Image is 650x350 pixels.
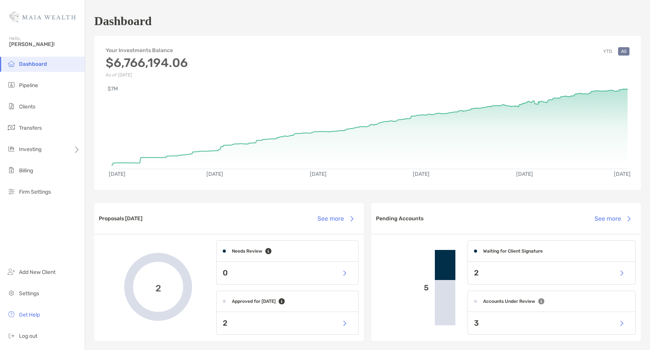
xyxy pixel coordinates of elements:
[9,41,80,48] span: [PERSON_NAME]!
[108,86,118,92] text: $7M
[377,283,429,293] p: 5
[19,167,33,174] span: Billing
[99,215,143,222] h3: Proposals [DATE]
[7,331,16,340] img: logout icon
[376,215,423,222] h3: Pending Accounts
[474,318,479,328] p: 3
[9,3,76,30] img: Zoe Logo
[7,144,16,153] img: investing icon
[19,290,39,297] span: Settings
[19,312,40,318] span: Get Help
[223,318,227,328] p: 2
[614,171,631,177] text: [DATE]
[7,80,16,89] img: pipeline icon
[413,171,430,177] text: [DATE]
[7,123,16,132] img: transfers icon
[7,165,16,175] img: billing icon
[19,82,38,89] span: Pipeline
[206,171,223,177] text: [DATE]
[19,103,35,110] span: Clients
[19,269,55,275] span: Add New Client
[232,299,276,304] h4: Approved for [DATE]
[7,288,16,297] img: settings icon
[106,56,188,70] h3: $6,766,194.06
[311,210,359,227] button: See more
[7,59,16,68] img: dashboard icon
[483,248,543,254] h4: Waiting for Client Signature
[600,47,615,56] button: YTD
[7,310,16,319] img: get-help icon
[19,146,41,153] span: Investing
[19,125,42,131] span: Transfers
[618,47,629,56] button: All
[106,47,188,54] h4: Your Investments Balance
[232,248,262,254] h4: Needs Review
[94,14,152,28] h1: Dashboard
[19,189,51,195] span: Firm Settings
[106,72,188,78] p: As of [DATE]
[7,267,16,276] img: add_new_client icon
[223,268,228,278] p: 0
[109,171,125,177] text: [DATE]
[7,187,16,196] img: firm-settings icon
[474,268,479,278] p: 2
[7,102,16,111] img: clients icon
[483,299,535,304] h4: Accounts Under Review
[19,61,47,67] span: Dashboard
[155,282,161,293] span: 2
[19,333,37,339] span: Log out
[310,171,327,177] text: [DATE]
[516,171,533,177] text: [DATE]
[588,210,636,227] button: See more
